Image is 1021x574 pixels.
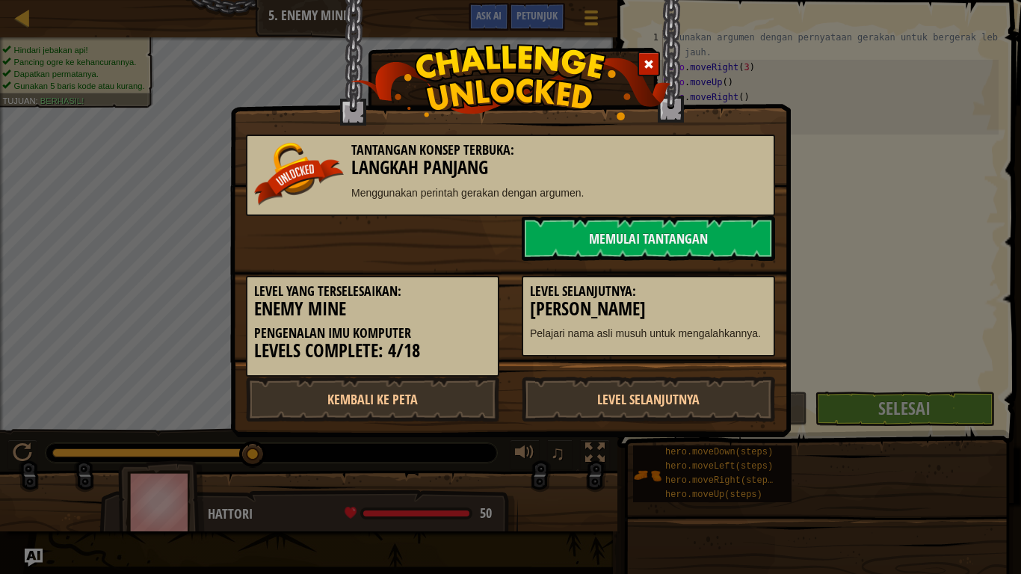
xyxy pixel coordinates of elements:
p: Pelajari nama asli musuh untuk mengalahkannya. [530,326,767,341]
h3: Enemy Mine [254,299,491,319]
h5: Level Selanjutnya: [530,284,767,299]
h3: Levels Complete: 4/18 [254,341,491,361]
span: Tantangan Konsep Terbuka: [351,141,514,159]
a: Kembali ke Peta [246,377,499,422]
a: Level Selanjutnya [522,377,775,422]
h3: [PERSON_NAME] [530,299,767,319]
h3: Langkah Panjang [254,158,767,178]
img: challenge_unlocked.png [351,44,671,120]
h5: Pengenalan Imu Komputer [254,326,491,341]
a: Memulai Tantangan [522,216,775,261]
p: Menggunakan perintah gerakan dengan argumen. [254,185,767,200]
h5: Level yang terselesaikan: [254,284,491,299]
img: unlocked_banner.png [254,143,344,206]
